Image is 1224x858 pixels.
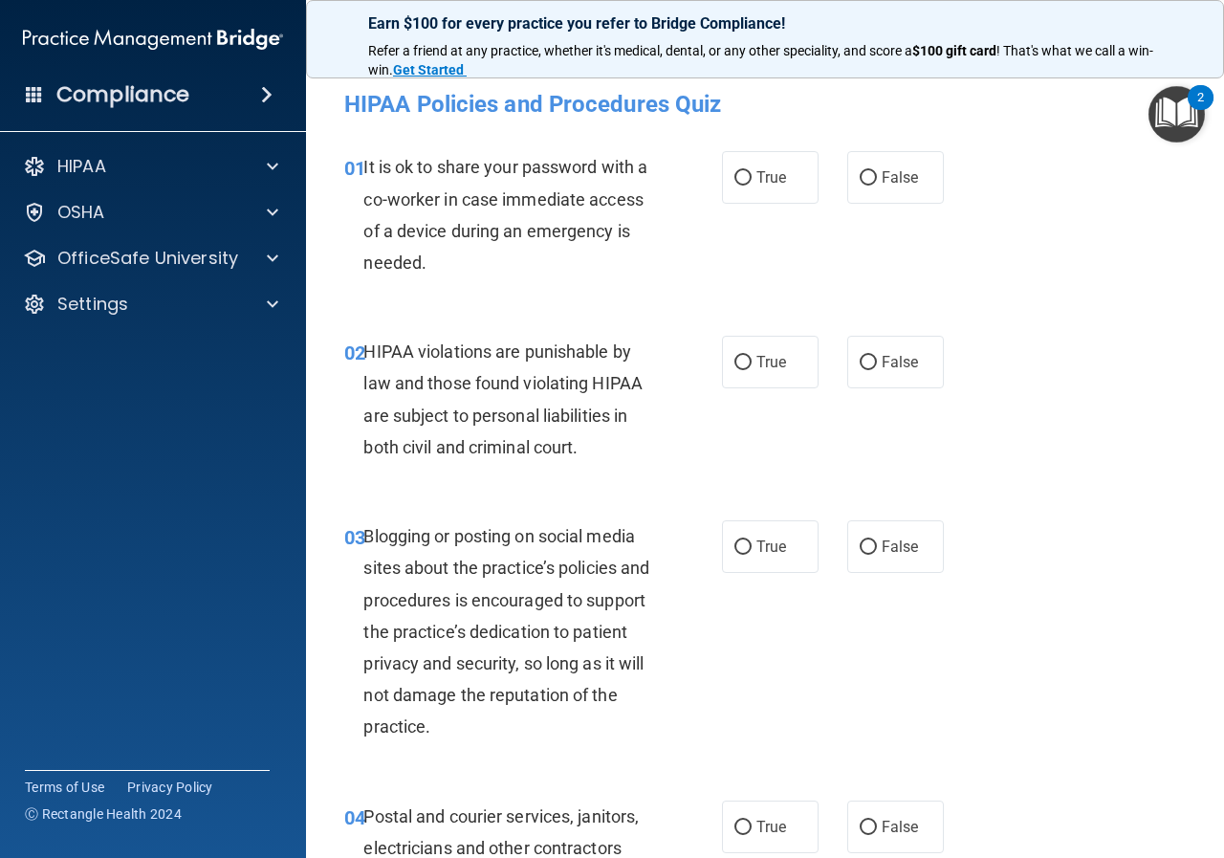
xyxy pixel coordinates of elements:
[756,168,786,187] span: True
[734,540,752,555] input: True
[860,356,877,370] input: False
[882,538,919,556] span: False
[25,778,104,797] a: Terms of Use
[756,538,786,556] span: True
[344,526,365,549] span: 03
[368,43,1153,77] span: ! That's what we call a win-win.
[860,821,877,835] input: False
[344,92,1186,117] h4: HIPAA Policies and Procedures Quiz
[393,62,464,77] strong: Get Started
[57,293,128,316] p: Settings
[756,818,786,836] span: True
[393,62,467,77] a: Get Started
[1148,86,1205,143] button: Open Resource Center, 2 new notifications
[1197,98,1204,122] div: 2
[860,171,877,186] input: False
[756,353,786,371] span: True
[25,804,182,824] span: Ⓒ Rectangle Health 2024
[882,168,919,187] span: False
[344,341,365,364] span: 02
[23,155,278,178] a: HIPAA
[882,818,919,836] span: False
[344,157,365,180] span: 01
[344,806,365,829] span: 04
[23,201,278,224] a: OSHA
[363,157,647,273] span: It is ok to share your password with a co-worker in case immediate access of a device during an e...
[860,540,877,555] input: False
[23,20,283,58] img: PMB logo
[363,341,643,457] span: HIPAA violations are punishable by law and those found violating HIPAA are subject to personal li...
[56,81,189,108] h4: Compliance
[57,247,238,270] p: OfficeSafe University
[734,171,752,186] input: True
[734,821,752,835] input: True
[368,43,912,58] span: Refer a friend at any practice, whether it's medical, dental, or any other speciality, and score a
[882,353,919,371] span: False
[734,356,752,370] input: True
[127,778,213,797] a: Privacy Policy
[368,14,1162,33] p: Earn $100 for every practice you refer to Bridge Compliance!
[57,155,106,178] p: HIPAA
[23,247,278,270] a: OfficeSafe University
[57,201,105,224] p: OSHA
[912,43,996,58] strong: $100 gift card
[23,293,278,316] a: Settings
[363,526,649,737] span: Blogging or posting on social media sites about the practice’s policies and procedures is encoura...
